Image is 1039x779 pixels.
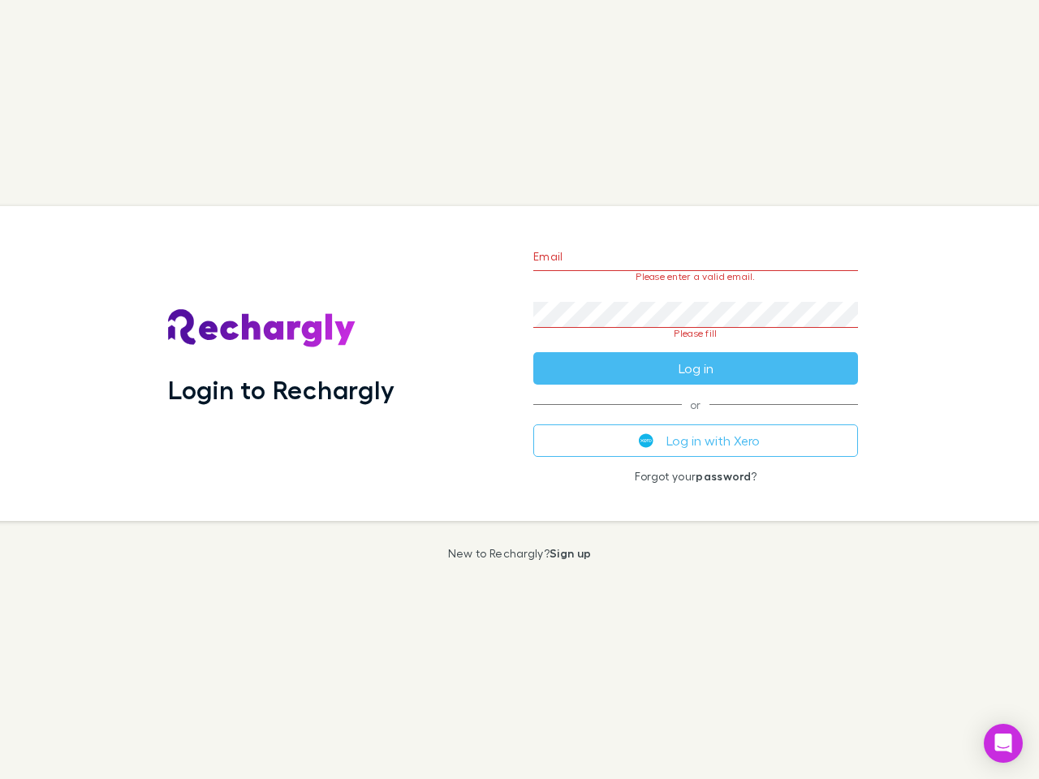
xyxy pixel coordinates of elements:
p: Please enter a valid email. [533,271,858,282]
div: Open Intercom Messenger [984,724,1023,763]
img: Xero's logo [639,433,653,448]
button: Log in [533,352,858,385]
a: password [696,469,751,483]
span: or [533,404,858,405]
p: Please fill [533,328,858,339]
p: New to Rechargly? [448,547,592,560]
h1: Login to Rechargly [168,374,394,405]
a: Sign up [550,546,591,560]
p: Forgot your ? [533,470,858,483]
img: Rechargly's Logo [168,309,356,348]
button: Log in with Xero [533,424,858,457]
